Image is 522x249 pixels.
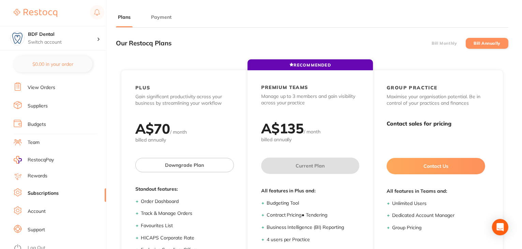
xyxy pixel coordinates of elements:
[387,93,485,107] p: Maximise your organisation potential. Be in control of your practices and finances
[14,156,22,164] img: RestocqPay
[28,208,46,215] a: Account
[261,84,308,90] h2: PREMIUM TEAMS
[28,103,48,109] a: Suppliers
[261,158,360,174] button: Current Plan
[261,120,304,137] h2: A$ 135
[28,39,97,46] p: Switch account
[392,200,485,207] li: Unlimited Users
[135,137,234,144] span: billed annually
[474,41,501,46] label: Bill Annually
[392,212,485,219] li: Dedicated Account Manager
[141,222,234,229] li: Favourites List
[267,200,360,207] li: Budgeting Tool
[289,62,331,68] span: RECOMMENDED
[135,93,234,107] p: Gain significant productivity across your business by streamlining your workflow
[170,129,187,135] span: / month
[492,219,508,235] div: Open Intercom Messenger
[141,198,234,205] li: Order Dashboard
[116,14,133,20] button: Plans
[28,173,47,179] a: Rewards
[432,41,457,46] label: Bill Monthly
[387,120,485,127] h3: Contact sales for pricing
[28,84,55,91] a: View Orders
[11,31,24,45] img: BDF Dental
[261,136,360,143] span: billed annually
[267,236,360,243] li: 4 users per Practice
[14,5,57,21] a: Restocq Logo
[135,186,234,193] span: Standout features:
[14,9,57,17] img: Restocq Logo
[387,85,437,91] h2: GROUP PRACTICE
[267,212,360,219] li: Contract Pricing ● Tendering
[135,120,170,137] h2: A$ 70
[14,156,54,164] a: RestocqPay
[28,139,40,146] a: Team
[387,158,485,174] button: Contact Us
[141,210,234,217] li: Track & Manage Orders
[28,31,97,38] h4: BDF Dental
[267,224,360,231] li: Business Intelligence (BI) Reporting
[261,188,360,194] span: All features in Plus and:
[141,235,234,241] li: HICAPS Corporate Rate
[28,121,46,128] a: Budgets
[14,56,92,72] button: $0.00 in your order
[392,224,485,231] li: Group Pricing
[28,157,54,163] span: RestocqPay
[116,40,171,47] h3: Our Restocq Plans
[28,226,45,233] a: Support
[387,188,485,195] span: All features in Teams and:
[135,85,150,91] h2: PLUS
[135,158,234,172] button: Downgrade Plan
[149,14,174,20] button: Payment
[261,93,360,106] p: Manage up to 3 members and gain visibility across your practice
[28,190,59,197] a: Subscriptions
[304,129,321,135] span: / month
